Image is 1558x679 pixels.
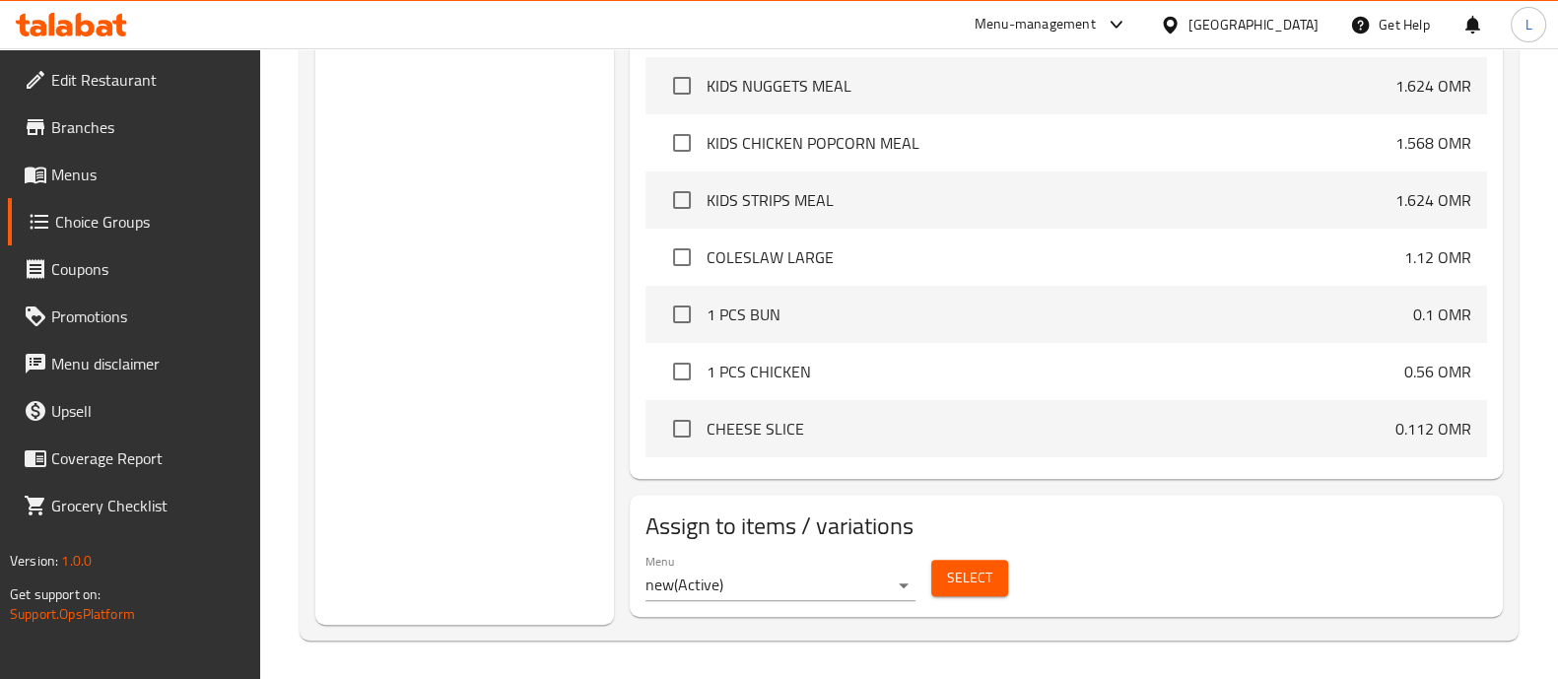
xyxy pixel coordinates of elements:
span: Version: [10,548,58,574]
div: new(Active) [645,570,915,601]
a: Coverage Report [8,435,260,482]
a: Menus [8,151,260,198]
h2: Assign to items / variations [645,510,1487,542]
span: COLESLAW LARGE [707,245,1404,269]
span: Select choice [661,408,703,449]
a: Coupons [8,245,260,293]
label: Menu [645,556,674,568]
a: Upsell [8,387,260,435]
span: Select choice [661,294,703,335]
div: Menu-management [975,13,1096,36]
span: Coverage Report [51,446,244,470]
span: 1 PCS BUN [707,303,1413,326]
p: 1.12 OMR [1404,245,1471,269]
span: Promotions [51,305,244,328]
span: Select choice [661,122,703,164]
a: Branches [8,103,260,151]
span: Upsell [51,399,244,423]
span: Menu disclaimer [51,352,244,375]
span: 1.0.0 [61,548,92,574]
span: 1 PCS CHICKEN [707,360,1404,383]
p: 1.624 OMR [1395,74,1471,98]
p: 0.1 OMR [1413,303,1471,326]
span: Get support on: [10,581,101,607]
span: Coupons [51,257,244,281]
span: Grocery Checklist [51,494,244,517]
span: Menus [51,163,244,186]
a: Support.OpsPlatform [10,601,135,627]
a: Edit Restaurant [8,56,260,103]
a: Promotions [8,293,260,340]
span: Select choice [661,179,703,221]
button: Select [931,560,1008,596]
span: KIDS STRIPS MEAL [707,188,1395,212]
span: KIDS CHICKEN POPCORN MEAL [707,131,1395,155]
span: Select choice [661,237,703,278]
span: Choice Groups [55,210,244,234]
a: Choice Groups [8,198,260,245]
span: KIDS NUGGETS MEAL [707,74,1395,98]
span: Select choice [661,65,703,106]
span: CHEESE SLICE [707,417,1395,441]
span: L [1524,14,1531,35]
p: 1.568 OMR [1395,131,1471,155]
a: Grocery Checklist [8,482,260,529]
p: 0.56 OMR [1404,360,1471,383]
span: Select choice [661,351,703,392]
div: [GEOGRAPHIC_DATA] [1188,14,1319,35]
span: Branches [51,115,244,139]
p: 1.624 OMR [1395,188,1471,212]
span: Select [947,566,992,590]
a: Menu disclaimer [8,340,260,387]
p: 0.112 OMR [1395,417,1471,441]
span: Edit Restaurant [51,68,244,92]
